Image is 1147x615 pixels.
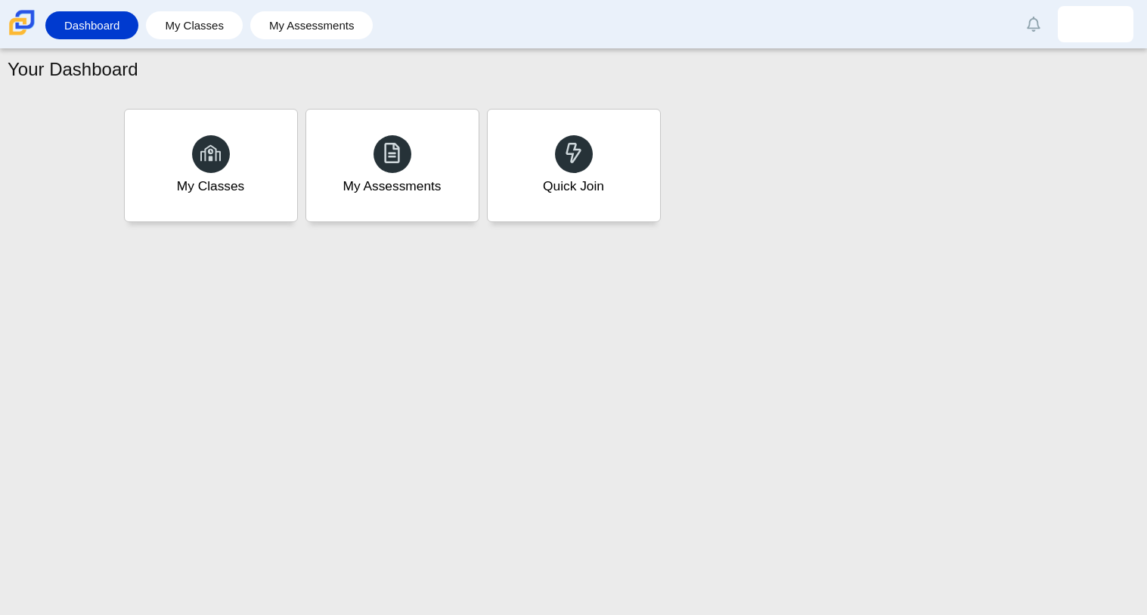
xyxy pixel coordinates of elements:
[1058,6,1133,42] a: dulce.gutierrezval.DNUES9
[6,7,38,39] img: Carmen School of Science & Technology
[177,177,245,196] div: My Classes
[53,11,131,39] a: Dashboard
[305,109,479,222] a: My Assessments
[1017,8,1050,41] a: Alerts
[258,11,366,39] a: My Assessments
[153,11,235,39] a: My Classes
[124,109,298,222] a: My Classes
[1083,12,1108,36] img: dulce.gutierrezval.DNUES9
[343,177,442,196] div: My Assessments
[487,109,661,222] a: Quick Join
[543,177,604,196] div: Quick Join
[6,28,38,41] a: Carmen School of Science & Technology
[8,57,138,82] h1: Your Dashboard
